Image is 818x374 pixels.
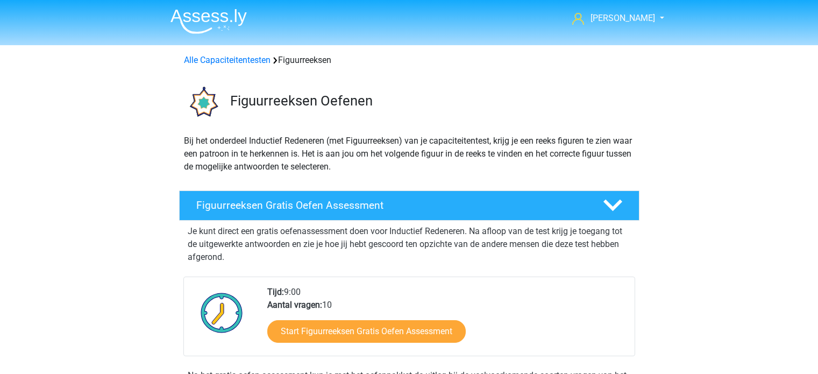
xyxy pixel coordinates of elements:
[230,93,631,109] h3: Figuurreeksen Oefenen
[188,225,631,264] p: Je kunt direct een gratis oefenassessment doen voor Inductief Redeneren. Na afloop van de test kr...
[568,12,656,25] a: [PERSON_NAME]
[267,320,466,343] a: Start Figuurreeksen Gratis Oefen Assessment
[267,300,322,310] b: Aantal vragen:
[180,54,639,67] div: Figuurreeksen
[175,190,644,221] a: Figuurreeksen Gratis Oefen Assessment
[259,286,634,356] div: 9:00 10
[591,13,655,23] span: [PERSON_NAME]
[196,199,586,211] h4: Figuurreeksen Gratis Oefen Assessment
[267,287,284,297] b: Tijd:
[184,135,635,173] p: Bij het onderdeel Inductief Redeneren (met Figuurreeksen) van je capaciteitentest, krijg je een r...
[170,9,247,34] img: Assessly
[184,55,271,65] a: Alle Capaciteitentesten
[180,80,225,125] img: figuurreeksen
[195,286,249,340] img: Klok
